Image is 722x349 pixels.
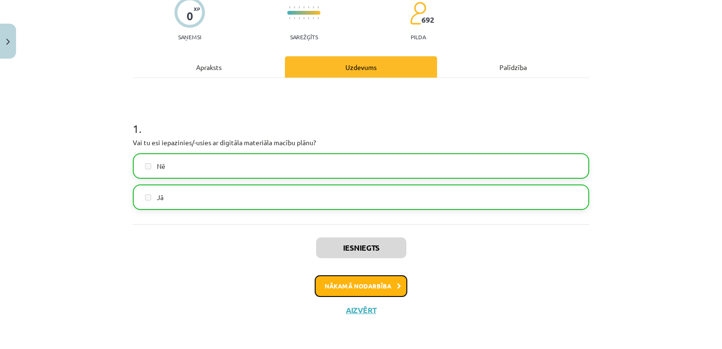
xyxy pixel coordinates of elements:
[308,17,309,19] img: icon-short-line-57e1e144782c952c97e751825c79c345078a6d821885a25fce030b3d8c18986b.svg
[157,192,163,202] span: Jā
[299,6,300,9] img: icon-short-line-57e1e144782c952c97e751825c79c345078a6d821885a25fce030b3d8c18986b.svg
[308,6,309,9] img: icon-short-line-57e1e144782c952c97e751825c79c345078a6d821885a25fce030b3d8c18986b.svg
[187,9,193,23] div: 0
[285,56,437,78] div: Uzdevums
[313,6,314,9] img: icon-short-line-57e1e144782c952c97e751825c79c345078a6d821885a25fce030b3d8c18986b.svg
[316,237,406,258] button: Iesniegts
[313,17,314,19] img: icon-short-line-57e1e144782c952c97e751825c79c345078a6d821885a25fce030b3d8c18986b.svg
[437,56,589,78] div: Palīdzība
[303,6,304,9] img: icon-short-line-57e1e144782c952c97e751825c79c345078a6d821885a25fce030b3d8c18986b.svg
[133,56,285,78] div: Apraksts
[289,6,290,9] img: icon-short-line-57e1e144782c952c97e751825c79c345078a6d821885a25fce030b3d8c18986b.svg
[145,194,151,201] input: Jā
[421,16,434,24] span: 692
[343,305,379,315] button: Aizvērt
[294,17,295,19] img: icon-short-line-57e1e144782c952c97e751825c79c345078a6d821885a25fce030b3d8c18986b.svg
[318,17,318,19] img: icon-short-line-57e1e144782c952c97e751825c79c345078a6d821885a25fce030b3d8c18986b.svg
[6,39,10,45] img: icon-close-lesson-0947bae3869378f0d4975bcd49f059093ad1ed9edebbc8119c70593378902aed.svg
[410,1,426,25] img: students-c634bb4e5e11cddfef0936a35e636f08e4e9abd3cc4e673bd6f9a4125e45ecb1.svg
[174,34,205,40] p: Saņemsi
[294,6,295,9] img: icon-short-line-57e1e144782c952c97e751825c79c345078a6d821885a25fce030b3d8c18986b.svg
[194,6,200,11] span: XP
[411,34,426,40] p: pilda
[145,163,151,169] input: Nē
[315,275,407,297] button: Nākamā nodarbība
[157,161,165,171] span: Nē
[289,17,290,19] img: icon-short-line-57e1e144782c952c97e751825c79c345078a6d821885a25fce030b3d8c18986b.svg
[133,138,589,148] p: Vai tu esi iepazinies/-usies ar digitāla materiāla macību plānu?
[318,6,318,9] img: icon-short-line-57e1e144782c952c97e751825c79c345078a6d821885a25fce030b3d8c18986b.svg
[299,17,300,19] img: icon-short-line-57e1e144782c952c97e751825c79c345078a6d821885a25fce030b3d8c18986b.svg
[303,17,304,19] img: icon-short-line-57e1e144782c952c97e751825c79c345078a6d821885a25fce030b3d8c18986b.svg
[133,105,589,135] h1: 1 .
[290,34,318,40] p: Sarežģīts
